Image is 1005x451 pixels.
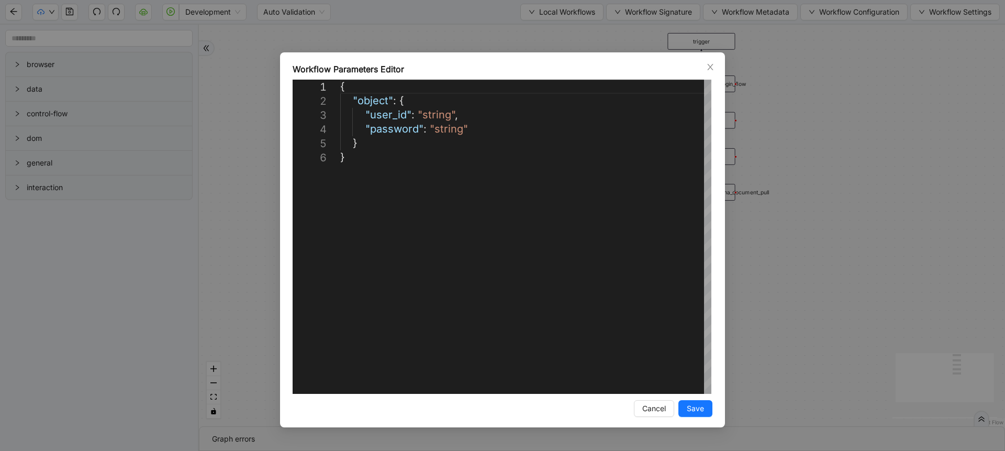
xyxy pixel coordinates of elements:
[678,400,712,417] button: Save
[430,123,468,135] span: "string"
[705,61,716,73] button: Close
[634,400,674,417] button: Cancel
[293,151,327,165] div: 6
[423,123,427,135] span: :
[365,123,423,135] span: "password"
[455,108,458,121] span: ,
[340,80,345,93] span: {
[411,108,415,121] span: :
[293,137,327,151] div: 5
[393,94,396,107] span: :
[353,94,393,107] span: "object"
[365,108,411,121] span: "user_id"
[340,151,345,163] span: }
[293,63,712,75] div: Workflow Parameters Editor
[418,108,455,121] span: "string"
[399,94,404,107] span: {
[293,123,327,137] div: 4
[706,63,714,71] span: close
[687,403,704,414] span: Save
[642,403,666,414] span: Cancel
[293,80,327,94] div: 1
[293,108,327,123] div: 3
[293,94,327,108] div: 2
[353,137,358,149] span: }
